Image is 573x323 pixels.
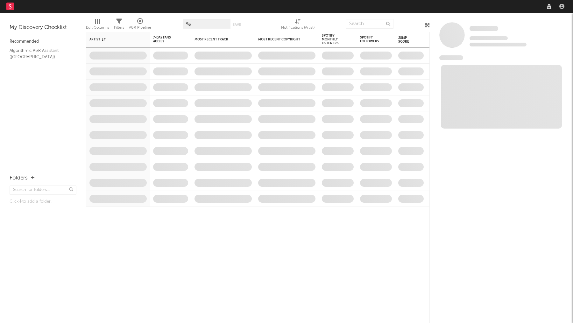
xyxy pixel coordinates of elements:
[281,16,315,34] div: Notifications (Artist)
[86,16,109,34] div: Edit Columns
[86,24,109,32] div: Edit Columns
[10,47,70,60] a: Algorithmic A&R Assistant ([GEOGRAPHIC_DATA])
[470,43,527,46] span: 0 fans last week
[470,36,508,40] span: Tracking Since: [DATE]
[258,38,306,41] div: Most Recent Copyright
[10,24,76,32] div: My Discovery Checklist
[153,36,179,43] span: 7-Day Fans Added
[195,38,242,41] div: Most Recent Track
[281,24,315,32] div: Notifications (Artist)
[114,16,124,34] div: Filters
[129,16,151,34] div: A&R Pipeline
[470,25,498,32] a: Some Artist
[360,36,382,43] div: Spotify Followers
[233,23,241,26] button: Save
[346,19,393,29] input: Search...
[10,186,76,195] input: Search for folders...
[439,55,463,60] span: News Feed
[89,38,137,41] div: Artist
[322,34,344,45] div: Spotify Monthly Listeners
[10,198,76,206] div: Click to add a folder.
[10,38,76,46] div: Recommended
[398,36,414,44] div: Jump Score
[10,174,28,182] div: Folders
[114,24,124,32] div: Filters
[129,24,151,32] div: A&R Pipeline
[470,26,498,31] span: Some Artist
